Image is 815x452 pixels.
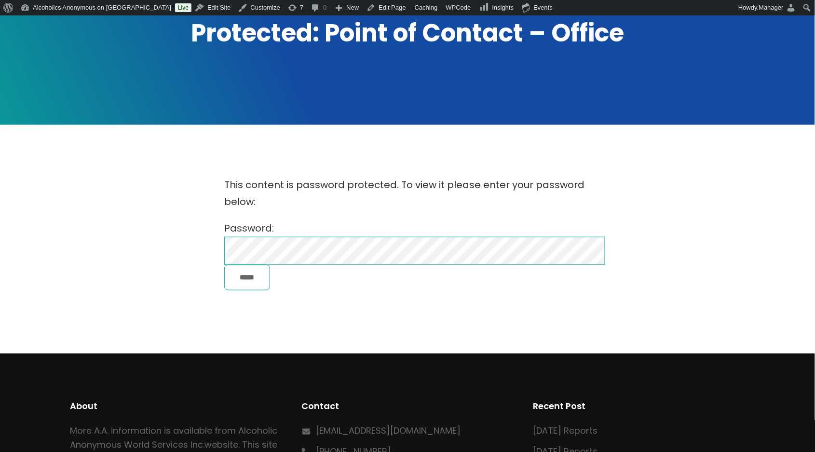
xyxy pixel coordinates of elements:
span: Insights [492,4,514,11]
p: This content is password protected. To view it please enter your password below: [224,177,591,210]
a: [EMAIL_ADDRESS][DOMAIN_NAME] [316,425,461,437]
span: Manager [759,4,784,11]
h2: Contact [301,399,514,413]
input: Password: [224,237,605,265]
a: Live [175,3,191,12]
h2: About [70,399,282,413]
h1: Protected: Point of Contact – Office [70,17,745,50]
label: Password: [224,221,605,257]
a: website [204,439,238,451]
h2: Recent Post [533,399,745,413]
a: [DATE] Reports [533,425,598,437]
